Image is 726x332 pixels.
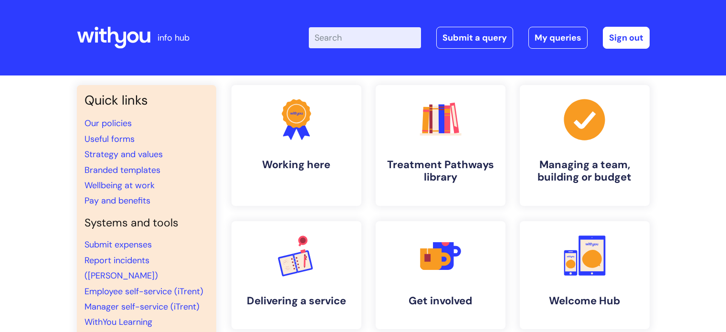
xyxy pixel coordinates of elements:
h4: Welcome Hub [527,295,642,307]
a: Report incidents ([PERSON_NAME]) [84,255,158,281]
a: Strategy and values [84,149,163,160]
h4: Working here [239,159,354,171]
a: WithYou Learning [84,316,152,328]
p: info hub [158,30,189,45]
div: | - [309,27,650,49]
a: My queries [528,27,588,49]
a: Employee self-service (iTrent) [84,286,203,297]
h4: Get involved [383,295,498,307]
a: Pay and benefits [84,195,150,206]
h4: Treatment Pathways library [383,159,498,184]
a: Manager self-service (iTrent) [84,301,200,312]
a: Delivering a service [231,221,361,329]
a: Branded templates [84,164,160,176]
a: Treatment Pathways library [376,85,505,206]
a: Managing a team, building or budget [520,85,650,206]
h4: Delivering a service [239,295,354,307]
a: Sign out [603,27,650,49]
input: Search [309,27,421,48]
a: Get involved [376,221,505,329]
a: Welcome Hub [520,221,650,329]
h4: Managing a team, building or budget [527,159,642,184]
a: Submit a query [436,27,513,49]
a: Useful forms [84,133,135,145]
a: Our policies [84,118,132,129]
a: Wellbeing at work [84,180,155,191]
a: Submit expenses [84,239,152,250]
h3: Quick links [84,93,209,108]
h4: Systems and tools [84,216,209,230]
a: Working here [231,85,361,206]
